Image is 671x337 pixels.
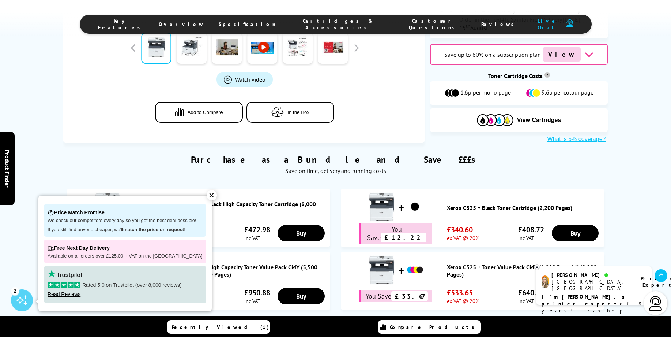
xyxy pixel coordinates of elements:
span: Watch video [235,76,265,83]
img: Xerox C325 + Black Toner Cartridge (2,200 Pages) [367,192,396,222]
p: If you still find anyone cheaper, we'll [48,227,203,233]
span: inc VAT [244,234,270,241]
span: In the Box [287,110,309,115]
span: 1.6p per mono page [460,89,511,97]
span: Reviews [481,21,518,27]
span: £533.65 [447,288,479,297]
img: Xerox C325 + Toner Value Pack CMY (1,800 Pages) K (2,200 Pages) [367,255,396,285]
sup: Cost per page [544,72,550,78]
div: 2 [11,287,19,295]
p: Price Match Promise [48,208,203,218]
div: [GEOGRAPHIC_DATA], [GEOGRAPHIC_DATA] [551,278,632,292]
span: inc VAT [518,297,544,304]
a: Xerox C325 + High Capacity Toner Value Pack CMY (5,500 Pages) K (8,000 Pages) [173,263,327,278]
p: of 8 years! I can help you choose the right product [542,293,646,328]
img: Xerox C325 + Toner Value Pack CMY (1,800 Pages) K (2,200 Pages) [406,261,424,279]
b: I'm [PERSON_NAME], a printer expert [542,293,627,307]
div: Toner Cartridge Costs [430,72,608,79]
div: [PERSON_NAME] [551,272,632,278]
span: inc VAT [244,297,270,304]
span: Key Features [98,18,144,31]
span: ex VAT @ 20% [447,297,479,304]
span: inc VAT [518,234,544,241]
span: View [543,47,581,62]
img: Cartridges [477,114,513,126]
button: View Cartridges [436,114,603,126]
span: £472.98 [244,225,270,234]
a: Product_All_Videos [216,72,273,87]
img: amy-livechat.png [542,275,549,288]
span: 9.6p per colour page [542,89,593,97]
span: Compare Products [390,324,478,330]
a: Compare Products [378,320,481,334]
p: Available on all orders over £125.00 + VAT on the [GEOGRAPHIC_DATA] [48,253,203,259]
span: Add to Compare [188,110,223,115]
a: Read Reviews [48,291,80,297]
a: Xerox C325 + Toner Value Pack CMY (1,800 Pages) K (2,200 Pages) [447,263,600,278]
span: £408.72 [518,225,544,234]
a: Buy [278,225,324,241]
button: Add to Compare [155,102,243,123]
span: Save up to 60% on a subscription plan [444,51,541,58]
p: We check our competitors every day so you get the best deal possible! [48,218,203,224]
span: Recently Viewed (1) [172,324,269,330]
div: Purchase as a Bundle and Save £££s [63,143,608,178]
img: stars-5.svg [48,282,80,288]
span: View Cartridges [517,117,561,123]
a: Buy [278,288,324,304]
span: Live Chat [532,18,562,31]
img: user-headset-duotone.svg [566,19,573,28]
div: You Save [359,290,432,302]
span: £950.88 [244,288,270,297]
span: £33.67 [391,291,428,301]
div: ✕ [207,190,217,200]
a: Recently Viewed (1) [167,320,270,334]
img: user-headset-light.svg [648,296,663,311]
span: Product Finder [4,150,11,188]
a: Xerox C325 + Black High Capacity Toner Cartridge (8,000 Pages) [173,200,327,215]
div: Save on time, delivery and running costs [72,167,599,174]
strong: match the price on request! [123,227,185,232]
img: Xerox C325 + Black Toner Cartridge (2,200 Pages) [406,198,424,216]
span: Overview [159,21,204,27]
p: Rated 5.0 on Trustpilot (over 8,000 reviews) [48,282,203,288]
a: Buy [552,225,599,241]
span: £640.38 [518,288,544,297]
div: You Save [359,223,432,244]
span: ex VAT @ 20% [447,234,479,241]
button: In the Box [246,102,334,123]
img: trustpilot rating [48,270,82,278]
button: What is 5% coverage? [545,136,608,143]
span: £340.60 [447,225,479,234]
span: Specification [219,21,276,27]
a: Xerox C325 + Black Toner Cartridge (2,200 Pages) [447,204,600,211]
span: Customer Questions [400,18,467,31]
span: Cartridges & Accessories [290,18,386,31]
p: Free Next Day Delivery [48,243,203,253]
span: £12.22 [381,233,426,242]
